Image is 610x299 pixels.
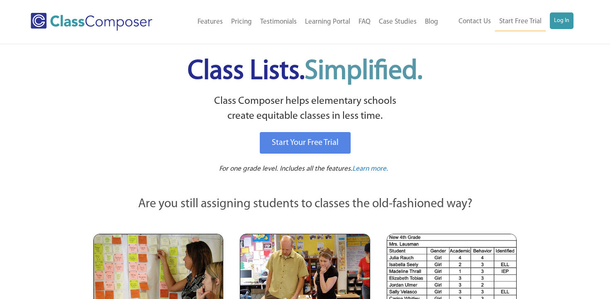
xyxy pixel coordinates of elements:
nav: Header Menu [174,13,442,31]
img: Class Composer [31,13,152,31]
a: Contact Us [454,12,495,31]
span: Learn more. [352,165,388,172]
span: Start Your Free Trial [272,139,339,147]
a: Start Free Trial [495,12,546,31]
p: Class Composer helps elementary schools create equitable classes in less time. [92,94,518,124]
a: Learn more. [352,164,388,174]
p: Are you still assigning students to classes the old-fashioned way? [93,195,517,213]
a: Features [193,13,227,31]
a: Case Studies [375,13,421,31]
a: Learning Portal [301,13,354,31]
a: Pricing [227,13,256,31]
a: Blog [421,13,442,31]
a: Testimonials [256,13,301,31]
a: Log In [550,12,573,29]
span: Simplified. [305,58,422,85]
span: Class Lists. [188,58,422,85]
nav: Header Menu [442,12,573,31]
span: For one grade level. Includes all the features. [219,165,352,172]
a: Start Your Free Trial [260,132,351,154]
a: FAQ [354,13,375,31]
